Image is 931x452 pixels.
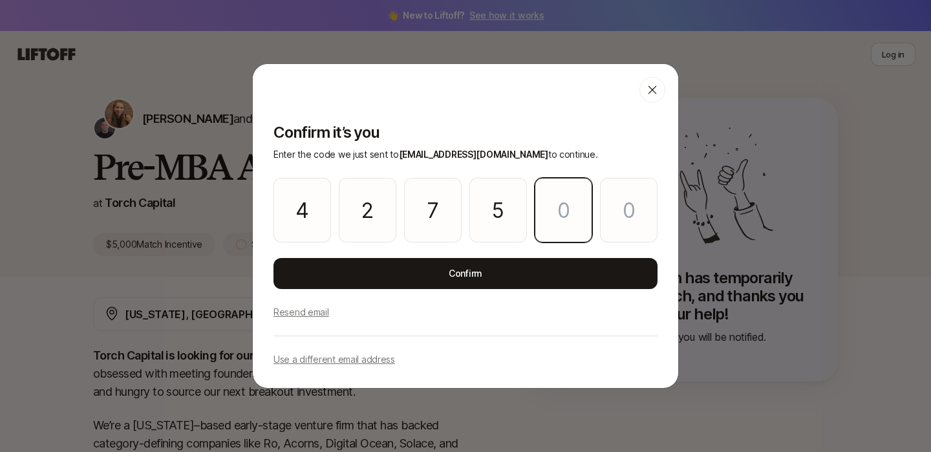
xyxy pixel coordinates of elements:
input: Please enter OTP character 2 [339,178,396,242]
p: Use a different email address [273,352,395,367]
span: [EMAIL_ADDRESS][DOMAIN_NAME] [399,149,548,160]
input: Please enter OTP character 6 [600,178,658,242]
p: Enter the code we just sent to to continue. [273,147,658,162]
p: Confirm it’s you [273,124,658,142]
input: Please enter OTP character 1 [273,178,331,242]
input: Please enter OTP character 4 [469,178,527,242]
p: Resend email [273,305,329,320]
input: Please enter OTP character 5 [535,178,592,242]
button: Confirm [273,258,658,289]
input: Please enter OTP character 3 [404,178,462,242]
